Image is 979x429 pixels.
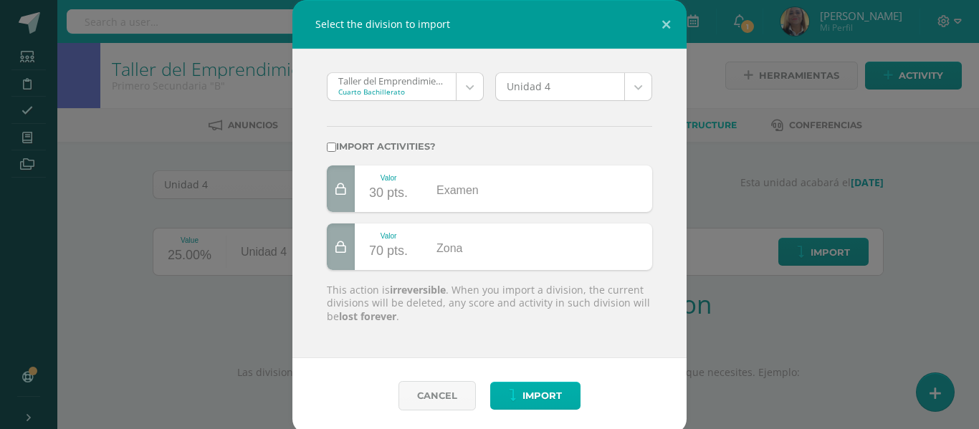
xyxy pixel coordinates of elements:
[339,309,396,323] strong: lost forever
[369,174,408,182] div: Valor
[398,381,476,410] button: Cancel
[338,73,445,87] div: Taller del Emprendimiento 'A'
[490,382,581,410] button: Import
[436,242,462,254] span: Zona
[327,143,336,152] input: Import activities?
[338,87,445,97] div: Cuarto Bachillerato
[522,382,562,409] span: Import
[327,284,652,323] p: This action is . When you import a division, the current divisions will be deleted, any score and...
[369,232,408,240] div: Valor
[507,73,613,100] span: Unidad 4
[327,141,652,152] label: Import activities?
[369,240,408,263] div: 70 pts.
[369,182,408,205] div: 30 pts.
[390,283,446,297] strong: irreversible
[496,73,651,100] a: Unidad 4
[328,73,483,100] a: Taller del Emprendimiento 'A'Cuarto Bachillerato
[436,184,479,196] span: Examen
